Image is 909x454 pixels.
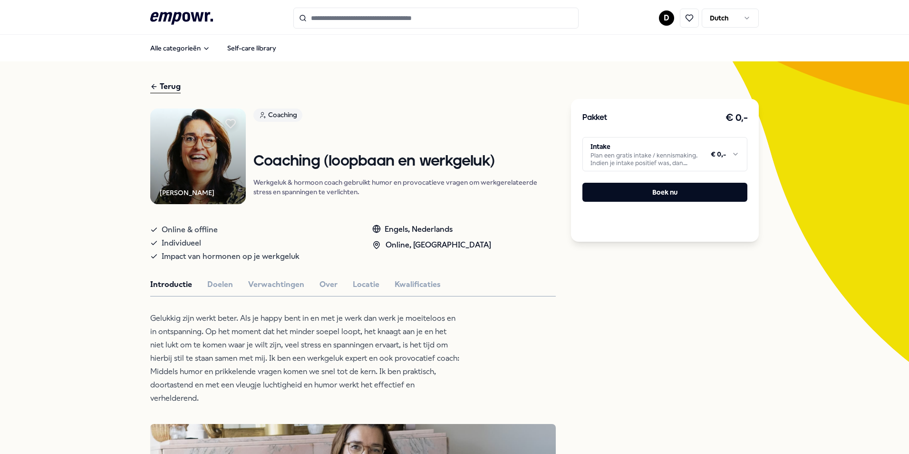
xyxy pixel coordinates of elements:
span: Individueel [162,237,201,250]
input: Search for products, categories or subcategories [293,8,579,29]
a: Coaching [253,109,556,125]
span: Online & offline [162,223,218,237]
button: Alle categorieën [143,39,218,58]
button: Doelen [207,278,233,291]
nav: Main [143,39,284,58]
button: D [659,10,674,26]
button: Over [319,278,338,291]
button: Introductie [150,278,192,291]
button: Boek nu [582,183,747,202]
h1: Coaching (loopbaan en werkgeluk) [253,153,556,170]
button: Locatie [353,278,379,291]
div: [PERSON_NAME] [160,188,214,198]
span: Impact van hormonen op je werkgeluk [162,250,300,263]
div: Online, [GEOGRAPHIC_DATA] [372,239,491,251]
button: Verwachtingen [248,278,304,291]
p: Gelukkig zijn werkt beter. Als je happy bent in en met je werk dan werk je moeiteloos en in ontsp... [150,312,459,405]
div: Coaching [253,109,302,122]
a: Self-care library [220,39,284,58]
img: Product Image [150,109,246,204]
button: Kwalificaties [395,278,441,291]
p: Werkgeluk & hormoon coach gebruikt humor en provocatieve vragen om werkgerelateerde stress en spa... [253,178,556,197]
h3: Pakket [582,112,607,124]
div: Terug [150,80,181,93]
div: Engels, Nederlands [372,223,491,236]
h3: € 0,- [725,110,748,126]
